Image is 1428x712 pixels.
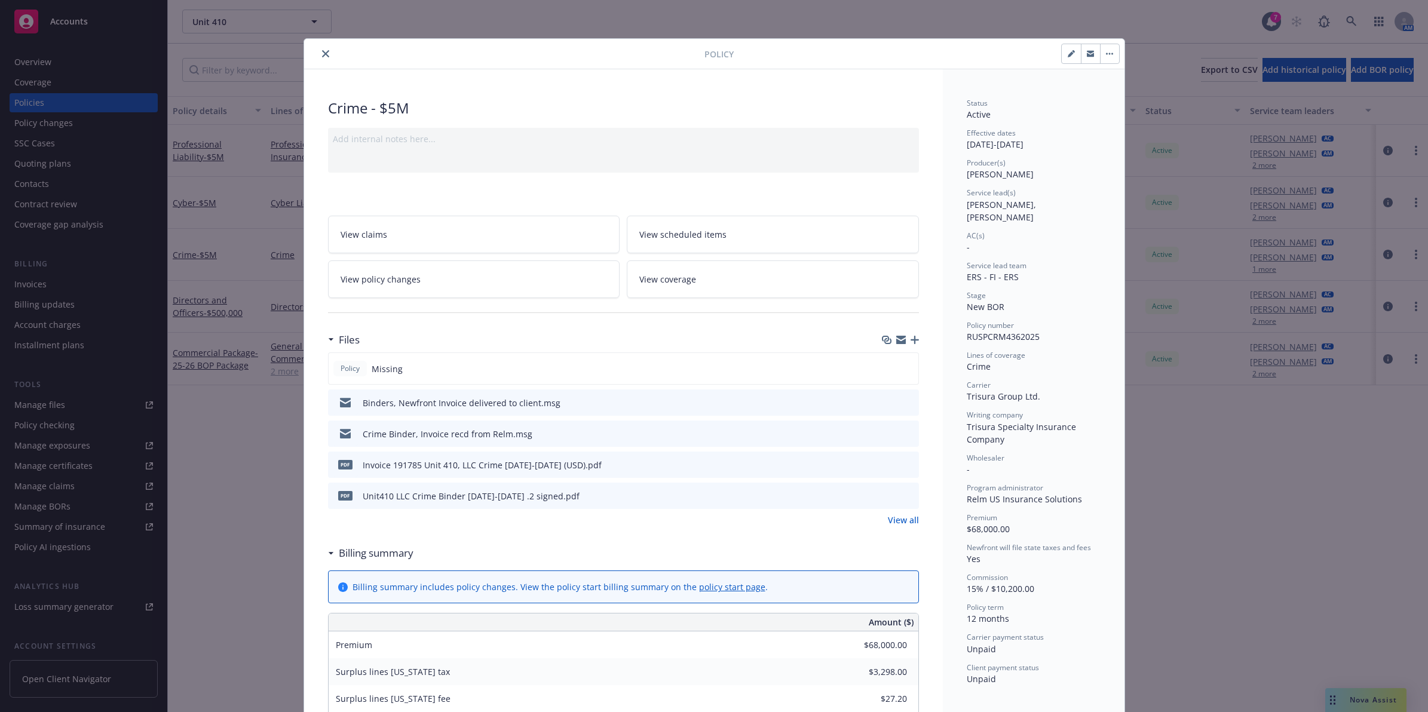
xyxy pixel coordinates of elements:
[967,410,1023,420] span: Writing company
[967,320,1014,330] span: Policy number
[967,128,1016,138] span: Effective dates
[339,332,360,348] h3: Files
[884,459,894,471] button: download file
[967,168,1034,180] span: [PERSON_NAME]
[967,158,1006,168] span: Producer(s)
[884,428,894,440] button: download file
[869,616,914,628] span: Amount ($)
[884,397,894,409] button: download file
[967,464,970,475] span: -
[967,643,996,655] span: Unpaid
[363,397,560,409] div: Binders, Newfront Invoice delivered to client.msg
[967,602,1004,612] span: Policy term
[967,632,1044,642] span: Carrier payment status
[888,514,919,526] a: View all
[903,428,914,440] button: preview file
[704,48,734,60] span: Policy
[967,98,988,108] span: Status
[967,453,1004,463] span: Wholesaler
[341,273,421,286] span: View policy changes
[836,663,914,681] input: 0.00
[353,581,768,593] div: Billing summary includes policy changes. View the policy start billing summary on the .
[338,363,362,374] span: Policy
[967,523,1010,535] span: $68,000.00
[341,228,387,241] span: View claims
[339,545,413,561] h3: Billing summary
[884,490,894,502] button: download file
[967,109,991,120] span: Active
[967,301,1004,312] span: New BOR
[967,199,1038,223] span: [PERSON_NAME], [PERSON_NAME]
[328,332,360,348] div: Files
[328,98,919,118] div: Crime - $5M
[363,490,580,502] div: Unit410 LLC Crime Binder [DATE]-[DATE] .2 signed.pdf
[967,290,986,300] span: Stage
[627,216,919,253] a: View scheduled items
[967,360,1101,373] div: Crime
[967,613,1009,624] span: 12 months
[967,662,1039,673] span: Client payment status
[967,380,991,390] span: Carrier
[967,260,1026,271] span: Service lead team
[967,188,1016,198] span: Service lead(s)
[967,542,1091,553] span: Newfront will file state taxes and fees
[967,512,997,523] span: Premium
[639,228,727,241] span: View scheduled items
[338,491,353,500] span: pdf
[903,490,914,502] button: preview file
[967,128,1101,151] div: [DATE] - [DATE]
[363,459,602,471] div: Invoice 191785 Unit 410, LLC Crime [DATE]-[DATE] (USD).pdf
[967,231,985,241] span: AC(s)
[967,583,1034,594] span: 15% / $10,200.00
[336,639,372,650] span: Premium
[363,428,532,440] div: Crime Binder, Invoice recd from Relm.msg
[836,690,914,708] input: 0.00
[639,273,696,286] span: View coverage
[333,133,914,145] div: Add internal notes here...
[627,260,919,298] a: View coverage
[967,572,1008,582] span: Commission
[967,483,1043,493] span: Program administrator
[336,666,450,677] span: Surplus lines [US_STATE] tax
[967,350,1025,360] span: Lines of coverage
[836,636,914,654] input: 0.00
[967,673,996,685] span: Unpaid
[338,460,353,469] span: pdf
[699,581,765,593] a: policy start page
[336,693,451,704] span: Surplus lines [US_STATE] fee
[328,545,413,561] div: Billing summary
[903,397,914,409] button: preview file
[967,241,970,253] span: -
[328,260,620,298] a: View policy changes
[967,493,1082,505] span: Relm US Insurance Solutions
[903,459,914,471] button: preview file
[372,363,403,375] span: Missing
[967,553,980,564] span: Yes
[318,47,333,61] button: close
[967,271,1019,283] span: ERS - FI - ERS
[967,421,1078,445] span: Trisura Specialty Insurance Company
[967,331,1040,342] span: RUSPCRM4362025
[328,216,620,253] a: View claims
[967,391,1040,402] span: Trisura Group Ltd.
